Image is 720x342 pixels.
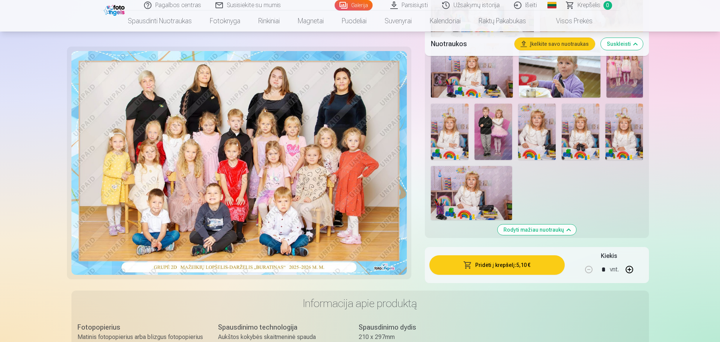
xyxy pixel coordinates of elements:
h3: Informacija apie produktą [77,297,643,310]
button: Įkelkite savo nuotraukas [515,38,595,50]
div: Matinis fotopopierius arba blizgus fotopopierius [77,333,203,342]
a: Kalendoriai [421,11,470,32]
div: Spausdinimo technologija [218,322,344,333]
span: Krepšelis [578,1,600,10]
button: Rodyti mažiau nuotraukų [497,224,576,235]
a: Fotoknyga [201,11,249,32]
a: Raktų pakabukas [470,11,535,32]
div: 210 x 297mm [359,333,484,342]
button: Suskleisti [601,38,643,50]
div: vnt. [610,261,619,279]
a: Visos prekės [535,11,602,32]
div: Aukštos kokybės skaitmeninė spauda [218,333,344,342]
a: Magnetai [289,11,333,32]
a: Spausdinti nuotraukas [119,11,201,32]
span: 0 [603,1,612,10]
div: Spausdinimo dydis [359,322,484,333]
h5: Kiekis [601,252,617,261]
button: Pridėti į krepšelį:5,10 € [429,255,564,275]
a: Rinkiniai [249,11,289,32]
img: /fa2 [104,3,127,16]
a: Puodeliai [333,11,376,32]
div: Fotopopierius [77,322,203,333]
a: Suvenyrai [376,11,421,32]
h5: Nuotraukos [431,38,508,49]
